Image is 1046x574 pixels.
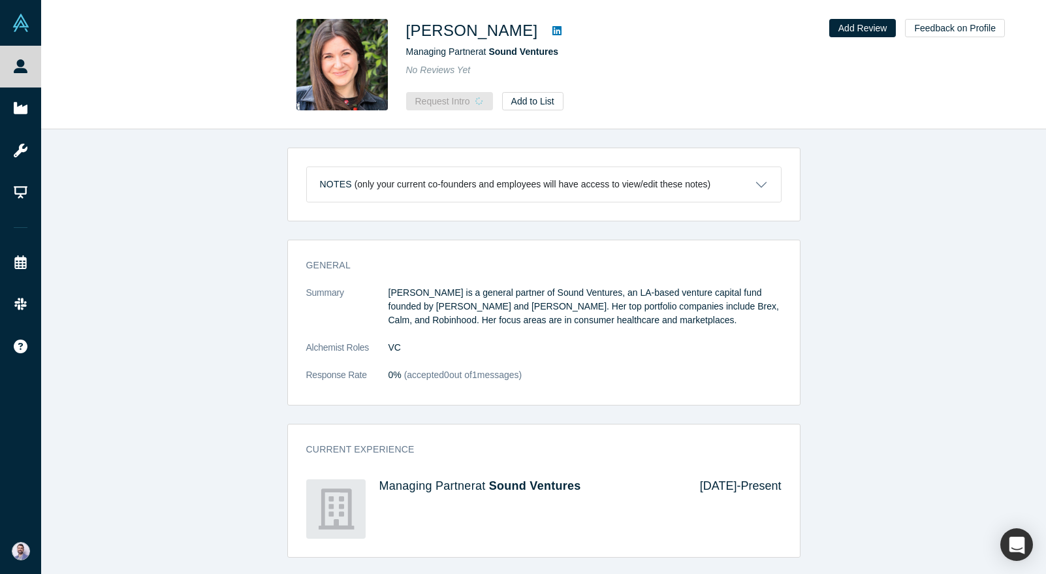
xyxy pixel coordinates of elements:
h3: Notes [320,178,352,191]
h4: Managing Partner at [379,479,682,494]
h3: General [306,259,763,272]
p: [PERSON_NAME] is a general partner of Sound Ventures, an LA-based venture capital fund founded by... [388,286,782,327]
span: Managing Partner at [406,46,558,57]
button: Notes (only your current co-founders and employees will have access to view/edit these notes) [307,167,781,202]
button: Add Review [829,19,896,37]
p: (only your current co-founders and employees will have access to view/edit these notes) [355,179,711,190]
a: Sound Ventures [488,46,558,57]
img: Sam Jadali's Account [12,542,30,560]
img: Effie Epstein's Profile Image [296,19,388,110]
span: (accepted 0 out of 1 messages) [402,370,522,380]
img: Alchemist Vault Logo [12,14,30,32]
span: No Reviews Yet [406,65,471,75]
div: [DATE] - Present [682,479,782,539]
span: 0% [388,370,402,380]
button: Feedback on Profile [905,19,1005,37]
a: Sound Ventures [489,479,581,492]
button: Request Intro [406,92,493,110]
dt: Response Rate [306,368,388,396]
dd: VC [388,341,782,355]
button: Add to List [502,92,563,110]
dt: Alchemist Roles [306,341,388,368]
h3: Current Experience [306,443,763,456]
img: Sound Ventures's Logo [306,479,366,539]
h1: [PERSON_NAME] [406,19,538,42]
dt: Summary [306,286,388,341]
